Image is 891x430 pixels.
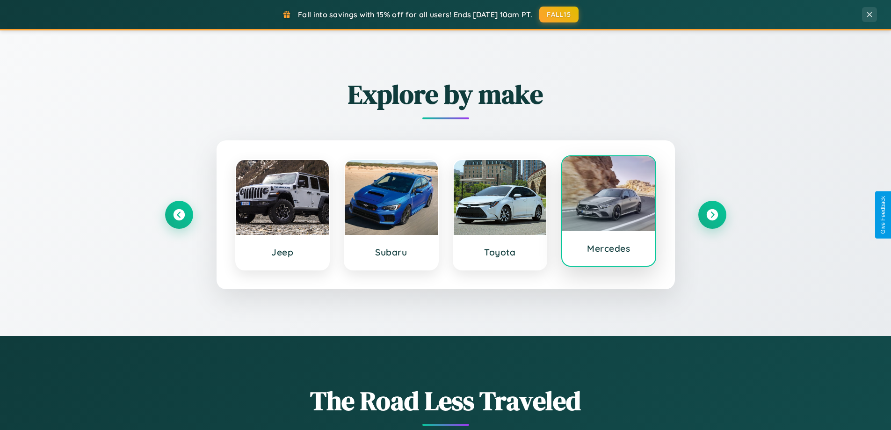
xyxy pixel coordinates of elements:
[463,247,537,258] h3: Toyota
[246,247,320,258] h3: Jeep
[165,76,726,112] h2: Explore by make
[354,247,428,258] h3: Subaru
[165,383,726,419] h1: The Road Less Traveled
[880,196,886,234] div: Give Feedback
[298,10,532,19] span: Fall into savings with 15% off for all users! Ends [DATE] 10am PT.
[539,7,579,22] button: FALL15
[572,243,646,254] h3: Mercedes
